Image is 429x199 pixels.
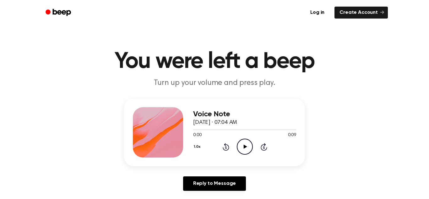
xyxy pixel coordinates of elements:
[183,176,246,191] a: Reply to Message
[54,50,375,73] h1: You were left a beep
[193,120,237,125] span: [DATE] · 07:04 AM
[94,78,335,88] p: Turn up your volume and press play.
[334,7,388,19] a: Create Account
[41,7,77,19] a: Beep
[193,141,203,152] button: 1.0x
[288,132,296,139] span: 0:09
[304,5,331,20] a: Log in
[193,110,296,119] h3: Voice Note
[193,132,201,139] span: 0:00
